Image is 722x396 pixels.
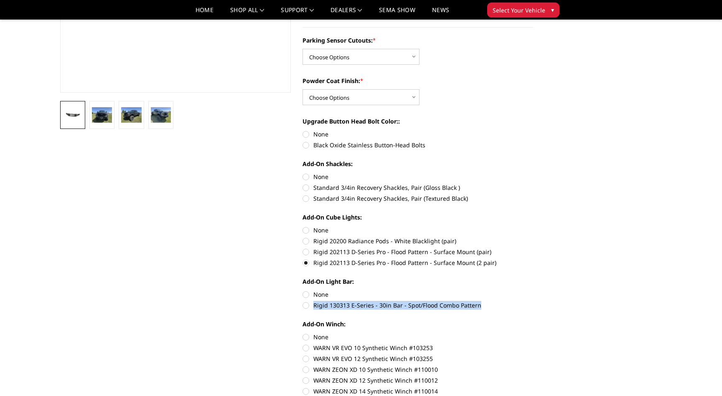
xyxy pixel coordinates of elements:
[303,172,533,181] label: None
[230,7,264,19] a: shop all
[487,3,559,18] button: Select Your Vehicle
[63,110,83,120] img: 2023-2025 Ford F450-550 - DBL Designs Custom Product - A2 Series - Base Front Bumper (winch mount)
[432,7,449,19] a: News
[303,343,533,352] label: WARN VR EVO 10 Synthetic Winch #103253
[151,107,171,122] img: 2023-2025 Ford F450-550 - DBL Designs Custom Product - A2 Series - Base Front Bumper (winch mount)
[281,7,314,19] a: Support
[303,237,533,245] label: Rigid 20200 Radiance Pods - White Blacklight (pair)
[303,290,533,299] label: None
[303,354,533,363] label: WARN VR EVO 12 Synthetic Winch #103255
[196,7,214,19] a: Home
[303,76,533,85] label: Powder Coat Finish:
[303,333,533,341] label: None
[493,6,545,15] span: Select Your Vehicle
[303,213,533,222] label: Add-On Cube Lights:
[330,7,362,19] a: Dealers
[303,376,533,385] label: WARN ZEON XD 12 Synthetic Winch #110012
[303,258,533,267] label: Rigid 202113 D-Series Pro - Flood Pattern - Surface Mount (2 pair)
[303,36,533,45] label: Parking Sensor Cutouts:
[121,107,141,122] img: 2023-2025 Ford F450-550 - DBL Designs Custom Product - A2 Series - Base Front Bumper (winch mount)
[303,320,533,328] label: Add-On Winch:
[92,107,112,122] img: 2023-2025 Ford F450-550 - DBL Designs Custom Product - A2 Series - Base Front Bumper (winch mount)
[303,387,533,396] label: WARN ZEON XD 14 Synthetic Winch #110014
[303,247,533,256] label: Rigid 202113 D-Series Pro - Flood Pattern - Surface Mount (pair)
[303,117,533,126] label: Upgrade Button Head Bolt Color::
[303,141,533,149] label: Black Oxide Stainless Button-Head Bolts
[551,5,554,14] span: ▾
[303,194,533,203] label: Standard 3/4in Recovery Shackles, Pair (Textured Black)
[303,301,533,310] label: Rigid 130313 E-Series - 30in Bar - Spot/Flood Combo Pattern
[303,183,533,192] label: Standard 3/4in Recovery Shackles, Pair (Gloss Black )
[303,226,533,235] label: None
[303,159,533,168] label: Add-On Shackles:
[303,130,533,139] label: None
[379,7,415,19] a: SEMA Show
[303,365,533,374] label: WARN ZEON XD 10 Synthetic Winch #110010
[303,277,533,286] label: Add-On Light Bar:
